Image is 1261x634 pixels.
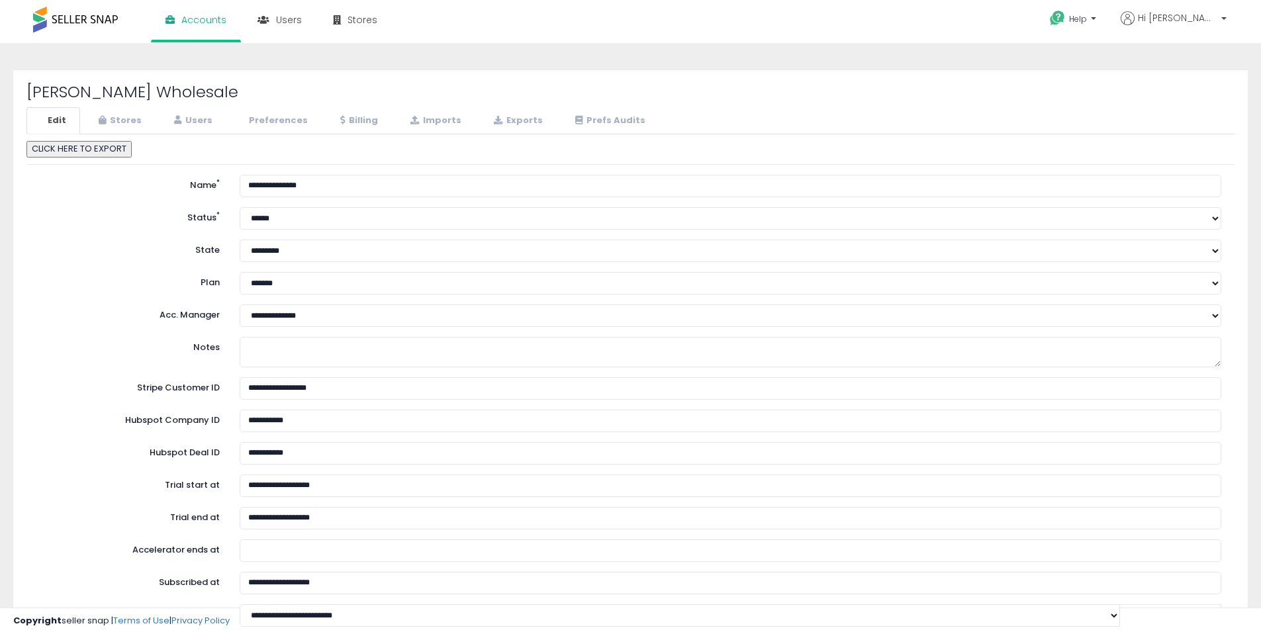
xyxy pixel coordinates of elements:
span: Help [1069,13,1087,24]
label: Acc. Manager [30,304,230,322]
span: Hi [PERSON_NAME] [1138,11,1217,24]
label: Trial end at [30,507,230,524]
a: Stores [81,107,156,134]
label: Trial start at [30,475,230,492]
span: Accounts [181,13,226,26]
label: Plan [30,272,230,289]
label: Notes [30,337,230,354]
button: CLICK HERE TO EXPORT [26,141,132,158]
a: Edit [26,107,80,134]
a: Preferences [228,107,322,134]
span: Stores [348,13,377,26]
label: Accelerator ends at [30,539,230,557]
a: Billing [323,107,392,134]
label: Hubspot Deal ID [30,442,230,459]
a: Imports [393,107,475,134]
a: Terms of Use [113,614,169,627]
a: Privacy Policy [171,614,230,627]
label: Name [30,175,230,192]
span: Users [276,13,302,26]
a: Exports [477,107,557,134]
label: Status [30,207,230,224]
strong: Copyright [13,614,62,627]
a: Hi [PERSON_NAME] [1121,11,1227,41]
label: Hubspot Company ID [30,410,230,427]
a: Users [157,107,226,134]
a: Prefs Audits [558,107,659,134]
label: Subscribed at [30,572,230,589]
label: Stripe Customer ID [30,377,230,394]
div: seller snap | | [13,615,230,627]
h2: [PERSON_NAME] Wholesale [26,83,1235,101]
i: Get Help [1049,10,1066,26]
label: State [30,240,230,257]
